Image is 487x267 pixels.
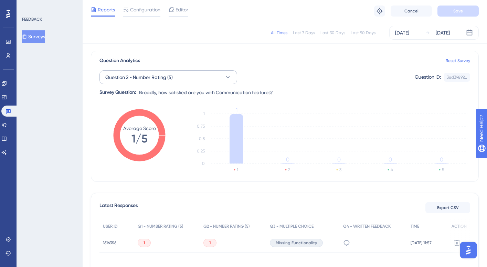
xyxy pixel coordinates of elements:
span: USER ID [103,224,118,229]
span: 1 [209,240,211,246]
span: ACTION [452,224,467,229]
a: Reset Survey [446,58,470,63]
div: 3ed39899... [447,75,467,80]
span: Need Help? [16,2,43,10]
div: [DATE] [395,29,409,37]
span: Latest Responses [99,201,138,214]
button: Save [437,6,479,17]
span: Export CSV [437,205,459,210]
span: 16163$6 [103,240,116,246]
span: Missing Functionality [276,240,317,246]
span: Question Analytics [99,57,140,65]
span: Configuration [130,6,160,14]
span: Cancel [404,8,419,14]
text: 2 [288,167,290,172]
tspan: 0.25 [197,149,205,154]
span: Broadly, how satisfied are you with Communication features? [139,88,273,97]
tspan: 0.5 [199,136,205,141]
div: Question ID: [415,73,441,82]
tspan: 0 [389,156,392,163]
div: Last 30 Days [320,30,345,36]
tspan: Average Score [123,126,156,131]
tspan: 0 [440,156,443,163]
tspan: 0.75 [197,124,205,129]
span: 1 [144,240,145,246]
span: Save [453,8,463,14]
text: 4 [391,167,393,172]
span: Q4 - WRITTEN FEEDBACK [343,224,391,229]
div: All Times [271,30,287,36]
iframe: UserGuiding AI Assistant Launcher [458,240,479,260]
text: 1 [237,167,238,172]
tspan: 1/5 [131,132,147,145]
div: FEEDBACK [22,17,42,22]
button: Export CSV [425,202,470,213]
span: Q1 - NUMBER RATING (5) [138,224,183,229]
tspan: 1 [236,107,237,113]
button: Cancel [391,6,432,17]
button: Question 2 - Number Rating (5) [99,70,237,84]
span: Q2 - NUMBER RATING (5) [203,224,250,229]
tspan: 1 [203,111,205,116]
span: Editor [176,6,188,14]
span: Reports [98,6,115,14]
div: Survey Question: [99,88,136,97]
span: TIME [411,224,419,229]
tspan: 0 [337,156,341,163]
span: Question 2 - Number Rating (5) [105,73,173,81]
tspan: 0 [202,161,205,166]
text: 5 [442,167,444,172]
text: 3 [339,167,341,172]
button: Surveys [22,30,45,43]
tspan: 0 [286,156,289,163]
span: [DATE] 11:57 [411,240,432,246]
div: [DATE] [436,29,450,37]
span: Q3 - MULTIPLE CHOICE [270,224,314,229]
div: Last 90 Days [351,30,375,36]
div: Last 7 Days [293,30,315,36]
